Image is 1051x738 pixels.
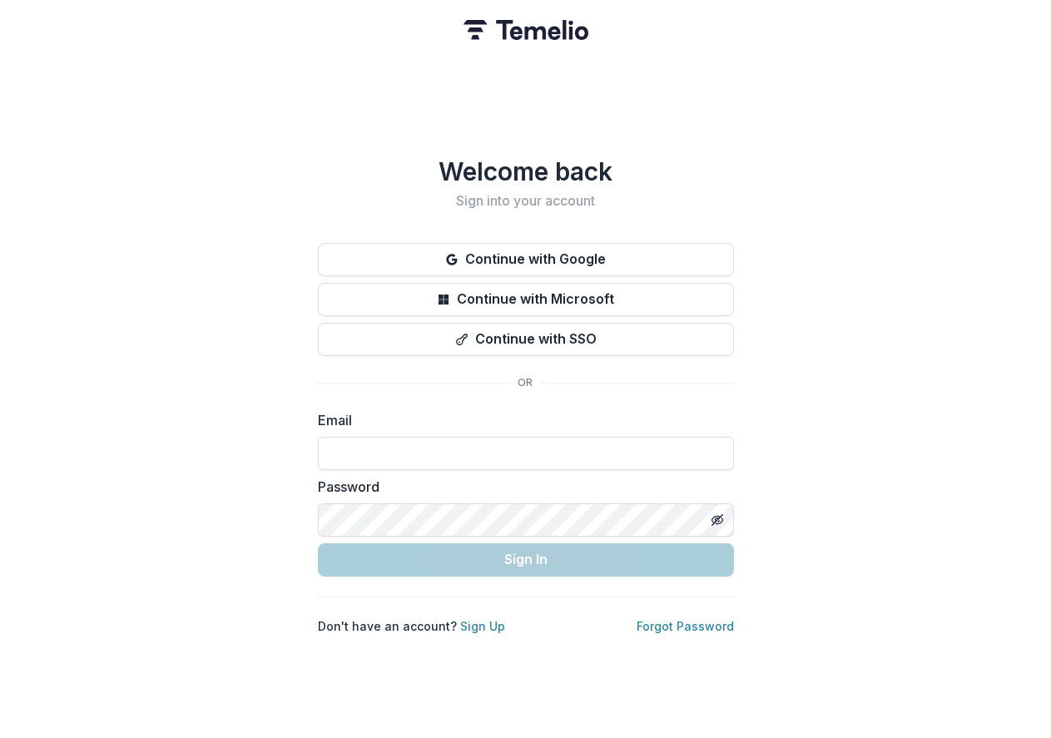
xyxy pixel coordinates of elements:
[318,283,734,316] button: Continue with Microsoft
[318,156,734,186] h1: Welcome back
[318,410,724,430] label: Email
[318,617,505,635] p: Don't have an account?
[318,543,734,577] button: Sign In
[464,20,588,40] img: Temelio
[318,243,734,276] button: Continue with Google
[318,193,734,209] h2: Sign into your account
[318,323,734,356] button: Continue with SSO
[460,619,505,633] a: Sign Up
[318,477,724,497] label: Password
[704,507,731,533] button: Toggle password visibility
[637,619,734,633] a: Forgot Password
